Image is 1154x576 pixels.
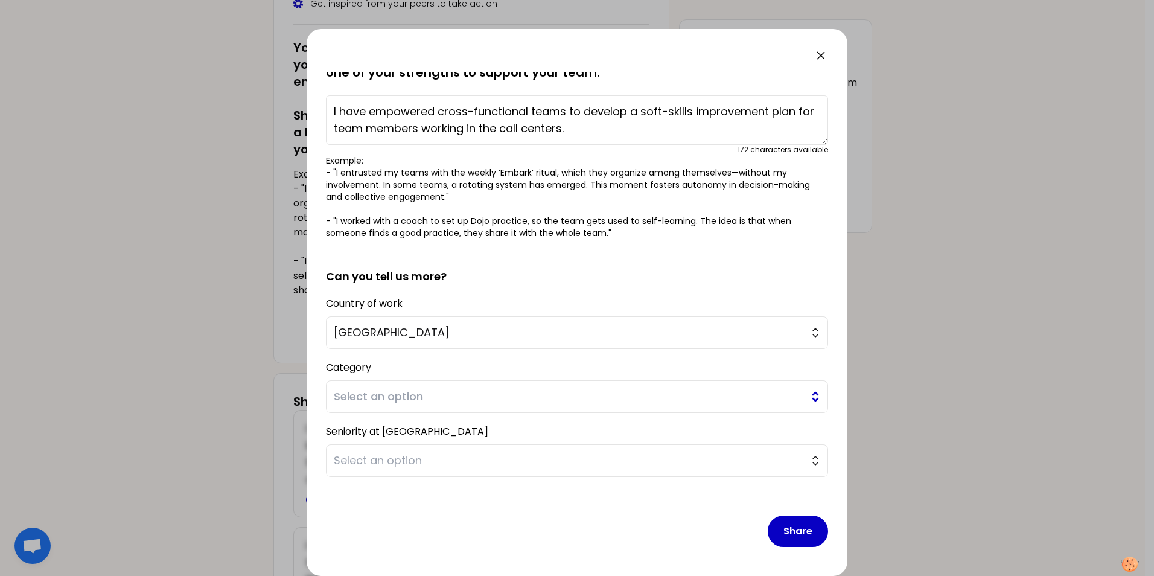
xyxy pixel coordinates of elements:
[326,424,488,438] label: Seniority at [GEOGRAPHIC_DATA]
[334,452,803,469] span: Select an option
[334,388,803,405] span: Select an option
[326,360,371,374] label: Category
[334,324,803,341] span: [GEOGRAPHIC_DATA]
[326,380,828,413] button: Select an option
[738,145,828,155] div: 172 characters available
[326,296,403,310] label: Country of work
[326,444,828,477] button: Select an option
[326,95,828,145] textarea: I have empowered cross-functional teams to develop a soft-skills improvement plan for team member...
[768,516,828,547] button: Share
[326,316,828,349] button: [GEOGRAPHIC_DATA]
[326,155,828,239] p: Example: - "I entrusted my teams with the weekly ‘Embark’ ritual, which they organize among thems...
[326,249,828,285] h2: Can you tell us more?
